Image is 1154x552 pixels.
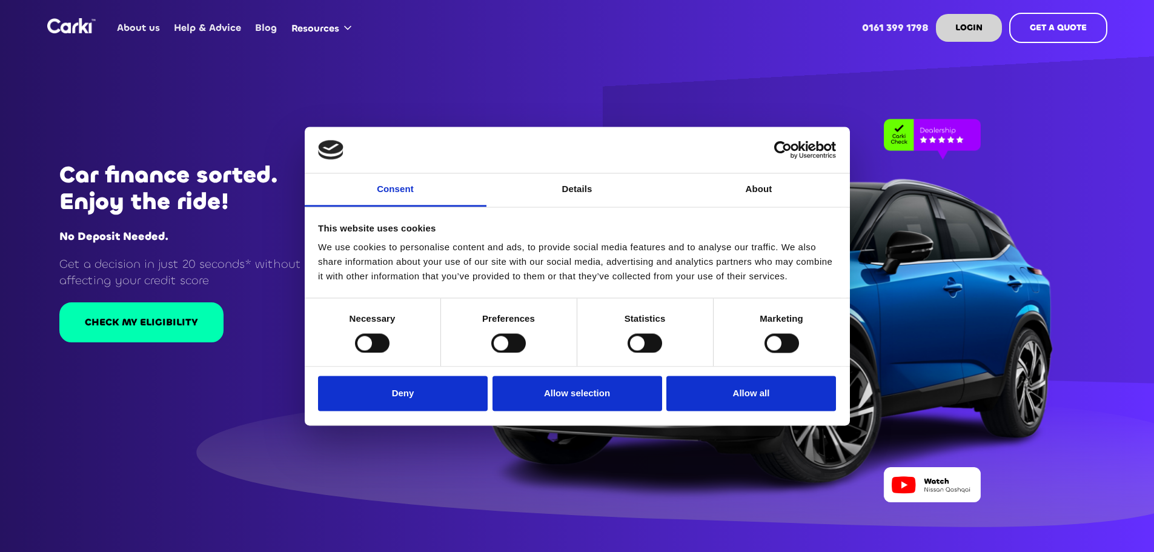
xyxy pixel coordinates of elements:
button: Allow all [666,376,836,411]
a: 0161 399 1798 [855,4,935,52]
a: Consent [305,174,486,207]
a: CHECK MY ELIGIBILITY [59,302,224,342]
strong: 0161 399 1798 [862,21,929,34]
img: logo [318,140,343,159]
button: Deny [318,376,488,411]
p: Get a decision in just 20 seconds* without affecting your credit score [59,256,331,289]
strong: Preferences [482,314,535,324]
div: Resources [291,22,339,35]
a: Blog [248,4,284,52]
a: home [47,18,96,33]
a: GET A QUOTE [1009,13,1107,43]
button: Allow selection [492,376,662,411]
a: LOGIN [936,14,1002,42]
strong: Statistics [625,314,666,324]
h1: Car finance sorted. Enjoy the ride! [59,162,331,215]
a: Details [486,174,668,207]
a: About [668,174,850,207]
strong: No Deposit Needed. [59,229,168,244]
div: This website uses cookies [318,221,836,236]
strong: LOGIN [955,22,983,33]
strong: Necessary [350,314,396,324]
a: About us [110,4,167,52]
a: Help & Advice [167,4,248,52]
strong: GET A QUOTE [1030,22,1087,33]
a: Usercentrics Cookiebot - opens in a new window [730,141,836,159]
img: Logo [47,18,96,33]
div: CHECK MY ELIGIBILITY [85,316,198,329]
div: We use cookies to personalise content and ads, to provide social media features and to analyse ou... [318,241,836,284]
strong: Marketing [760,314,803,324]
div: Resources [284,5,363,51]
